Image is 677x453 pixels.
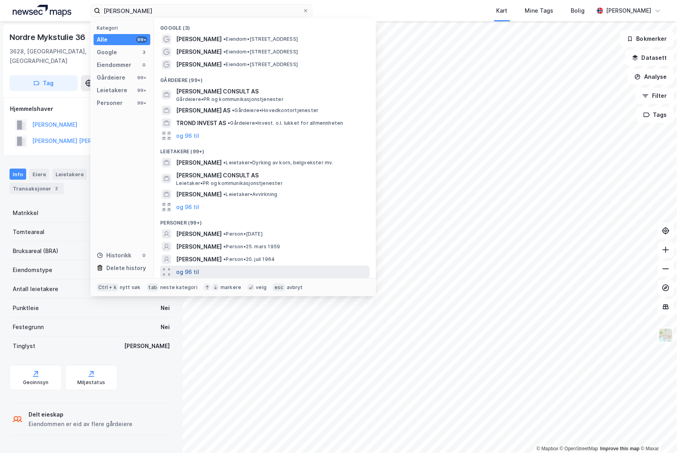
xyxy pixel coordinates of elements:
div: Bruksareal (BRA) [13,246,58,256]
span: [PERSON_NAME] [176,190,222,199]
span: • [223,256,226,262]
div: Gårdeiere (99+) [154,71,376,85]
div: Nei [161,303,170,313]
div: Personer (99+) [154,213,376,228]
div: Personer [97,98,123,108]
div: neste kategori [160,284,198,291]
div: Datasett [90,169,120,180]
span: [PERSON_NAME] AS [176,106,230,115]
div: Google [97,48,117,57]
div: 0 [141,252,147,259]
div: Google (3) [154,19,376,33]
span: • [223,49,226,55]
span: [PERSON_NAME] CONSULT AS [176,87,366,96]
a: Mapbox [537,446,558,452]
div: esc [273,284,285,291]
div: Eiendommen er eid av flere gårdeiere [29,419,132,429]
span: Person • 25. mars 1959 [223,244,280,250]
span: [PERSON_NAME] [176,34,222,44]
span: Person • [DATE] [223,231,263,237]
div: Eiendommer [97,60,131,70]
div: Festegrunn [13,322,44,332]
div: 99+ [136,36,147,43]
span: [PERSON_NAME] [176,229,222,239]
button: og 96 til [176,267,199,277]
input: Søk på adresse, matrikkel, gårdeiere, leietakere eller personer [100,5,303,17]
div: 3 [141,49,147,55]
div: Kontrollprogram for chat [637,415,677,453]
span: Gårdeiere • Invest. o.l. lukket for allmennheten [228,120,343,126]
div: velg [256,284,267,291]
span: TROND INVEST AS [176,118,226,128]
img: Z [658,328,673,343]
div: Delete history [106,263,146,273]
span: • [223,244,226,249]
button: Tags [637,107,674,123]
div: Leietakere [97,86,127,95]
a: OpenStreetMap [560,446,598,452]
div: Kart [497,6,508,15]
div: Nei [161,322,170,332]
span: [PERSON_NAME] [176,158,222,167]
span: [PERSON_NAME] CONSULT AS [176,171,366,180]
span: • [223,231,226,237]
span: • [223,191,226,197]
span: • [232,107,234,113]
div: [PERSON_NAME] [124,341,170,351]
div: Ctrl + k [97,284,118,291]
span: Leietaker • Avvirkning [223,191,277,198]
span: Gårdeiere • Hovedkontortjenester [232,107,318,114]
div: Historikk [97,251,131,260]
span: [PERSON_NAME] [176,60,222,69]
div: Gårdeiere [97,73,125,82]
span: Leietaker • Dyrking av korn, belgvekster mv. [223,160,334,166]
div: avbryt [287,284,303,291]
iframe: Chat Widget [637,415,677,453]
button: Filter [636,88,674,104]
span: [PERSON_NAME] [176,242,222,251]
span: [PERSON_NAME] [176,47,222,57]
span: Eiendom • [STREET_ADDRESS] [223,61,298,68]
a: Improve this map [600,446,640,452]
span: • [228,120,230,126]
button: og 96 til [176,202,199,212]
div: Bolig [571,6,585,15]
div: Leietakere [52,169,87,180]
span: • [223,36,226,42]
span: • [223,61,226,67]
div: Delt eieskap [29,410,132,419]
div: 99+ [136,100,147,106]
span: Leietaker • PR og kommunikasjonstjenester [176,180,283,187]
div: Geoinnsyn [23,379,49,386]
div: 2 [53,185,61,192]
div: 99+ [136,74,147,81]
div: 0 [141,62,147,68]
div: 3628, [GEOGRAPHIC_DATA], [GEOGRAPHIC_DATA] [10,47,136,66]
span: Eiendom • [STREET_ADDRESS] [223,36,298,42]
div: Nordre Mykstulie 36 [10,31,87,44]
button: Datasett [625,50,674,66]
button: Bokmerker [620,31,674,47]
div: Tomteareal [13,227,44,237]
div: Alle [97,35,107,44]
div: Eiere [29,169,49,180]
div: Transaksjoner [10,183,64,194]
span: Person • 20. juli 1964 [223,256,275,263]
div: 99+ [136,87,147,93]
span: Gårdeiere • PR og kommunikasjonstjenester [176,96,284,103]
div: Miljøstatus [77,379,105,386]
div: Tinglyst [13,341,35,351]
div: Matrikkel [13,208,38,218]
img: logo.a4113a55bc3d86da70a041830d287a7e.svg [13,5,71,17]
div: Hjemmelshaver [10,104,173,114]
button: og 96 til [176,131,199,141]
div: [PERSON_NAME] [606,6,652,15]
div: markere [221,284,241,291]
div: Punktleie [13,303,39,313]
div: Info [10,169,26,180]
span: • [223,160,226,166]
div: Kategori [97,25,150,31]
div: Leietakere (99+) [154,142,376,156]
button: Tag [10,75,78,91]
span: [PERSON_NAME] [176,255,222,264]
